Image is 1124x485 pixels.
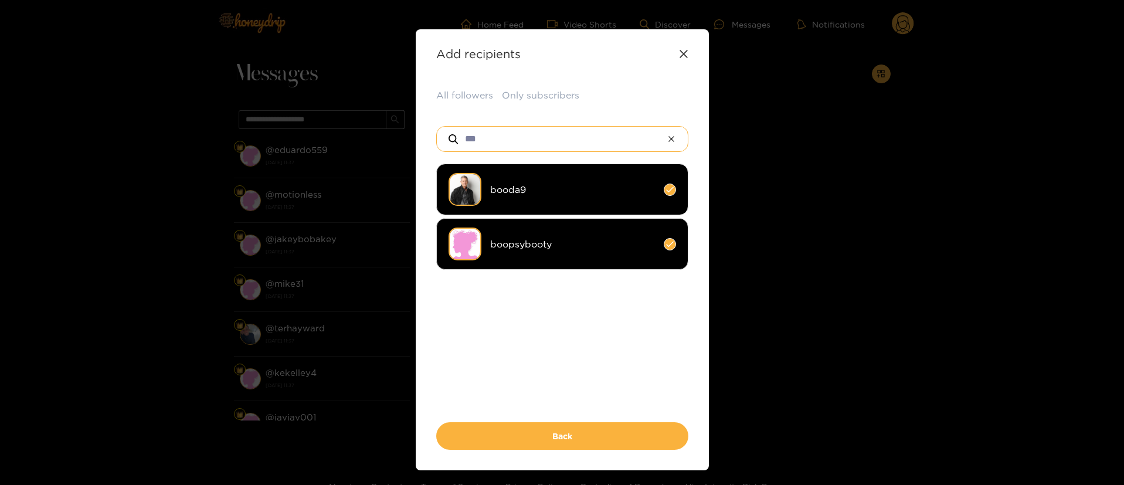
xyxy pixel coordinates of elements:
[490,183,655,196] span: booda9
[449,228,481,260] img: no-avatar.png
[436,422,688,450] button: Back
[502,89,579,102] button: Only subscribers
[449,173,481,206] img: xocgr-male-model-photography-fort-lauderdale-0016.jpg
[490,238,655,251] span: boopsybooty
[436,89,493,102] button: All followers
[436,47,521,60] strong: Add recipients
